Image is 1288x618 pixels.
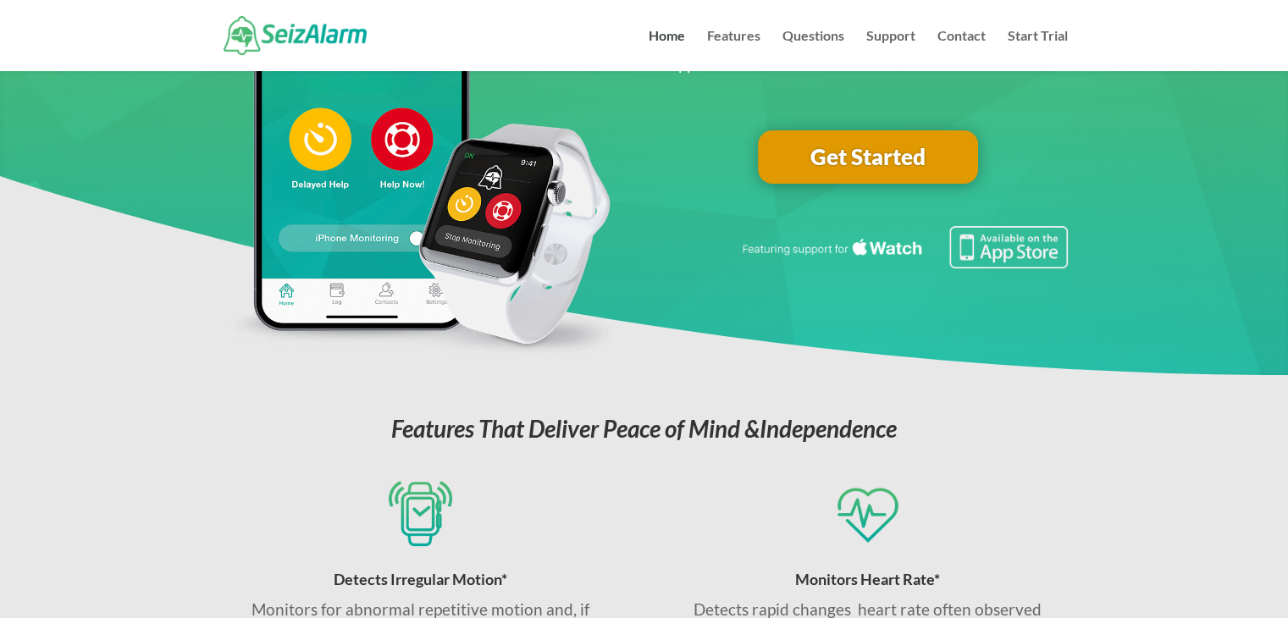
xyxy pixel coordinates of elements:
[836,481,898,546] img: Monitors for seizures using heart rate
[1008,30,1068,71] a: Start Trial
[739,226,1068,268] img: Seizure detection available in the Apple App Store.
[795,570,940,588] span: Monitors Heart Rate*
[760,414,897,443] span: Independence
[391,414,897,443] em: Features That Deliver Peace of Mind &
[649,30,685,71] a: Home
[937,30,986,71] a: Contact
[739,252,1068,272] a: Featuring seizure detection support for the Apple Watch
[782,30,844,71] a: Questions
[334,570,507,588] span: Detects Irregular Motion*
[758,130,978,185] a: Get Started
[707,30,760,71] a: Features
[389,481,451,546] img: Detects seizures via iPhone and Apple Watch sensors
[866,30,915,71] a: Support
[224,16,367,54] img: SeizAlarm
